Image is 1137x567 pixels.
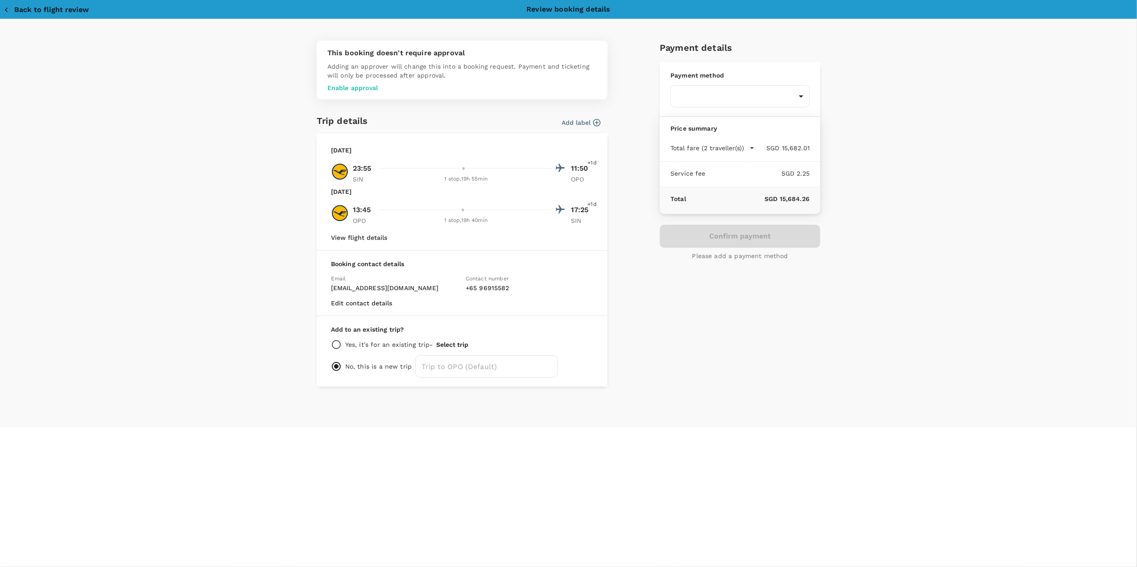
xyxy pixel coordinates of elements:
p: SGD 2.25 [706,169,810,178]
div: 1 stop , 19h 40min [380,216,551,225]
p: This booking doesn't require approval [327,48,597,58]
button: Edit contact details [331,300,392,307]
p: SGD 15,682.01 [755,144,810,152]
p: OPO [571,175,593,184]
div: ​ [670,85,810,107]
span: Email [331,275,346,282]
p: 11:50 [571,163,593,174]
p: SGD 15,684.26 [686,194,810,203]
h6: Payment details [660,41,820,55]
p: 23:55 [353,163,372,174]
p: Enable approval [327,83,597,92]
img: LH [331,204,349,222]
button: Add label [562,118,600,127]
input: Trip to OPO (Default) [415,355,558,378]
p: SIN [353,175,375,184]
img: LH [331,163,349,181]
p: Adding an approver will change this into a booking request. Payment and ticketing will only be pr... [327,62,597,80]
p: Price summary [670,124,810,133]
span: +1d [587,159,596,168]
p: [DATE] [331,146,352,155]
p: Yes, it's for an existing trip - [345,340,433,349]
p: Please add a payment method [692,251,788,260]
p: [EMAIL_ADDRESS][DOMAIN_NAME] [331,283,459,292]
p: Add to an existing trip? [331,325,593,334]
p: + 65 96915582 [466,283,593,292]
button: Back to flight review [4,5,89,14]
button: Select trip [436,341,468,348]
p: Total fare (2 traveller(s)) [670,144,744,152]
p: Total [670,194,686,203]
p: [DATE] [331,187,352,196]
p: 13:45 [353,205,371,215]
button: Total fare (2 traveller(s)) [670,144,755,152]
p: 17:25 [571,205,593,215]
p: Booking contact details [331,259,593,268]
p: SIN [571,216,593,225]
div: 1 stop , 19h 55min [380,175,551,184]
p: Payment method [670,71,810,80]
p: No, this is a new trip [345,362,412,371]
p: Service fee [670,169,706,178]
p: OPO [353,216,375,225]
p: Review booking details [526,4,610,15]
button: View flight details [331,234,387,241]
span: Contact number [466,275,509,282]
h6: Trip details [317,114,368,128]
span: +1d [587,200,596,209]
